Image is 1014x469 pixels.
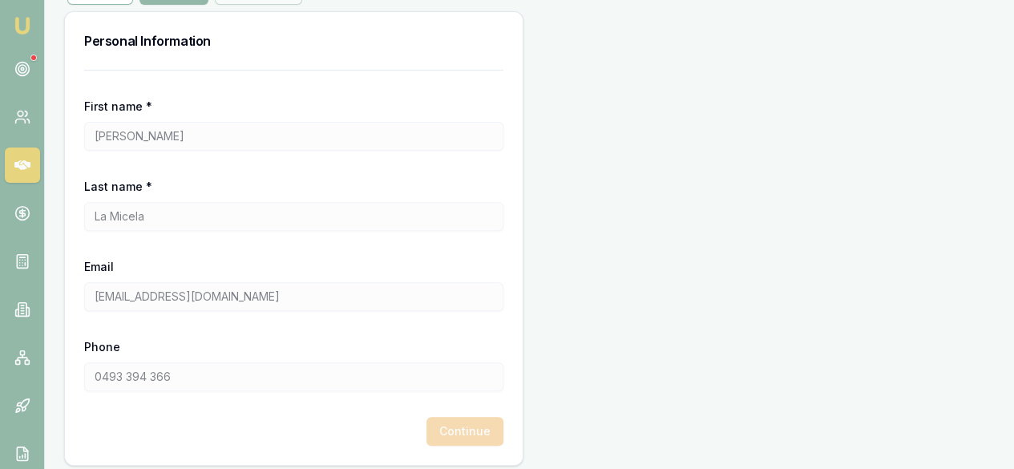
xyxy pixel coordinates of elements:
[84,180,152,193] label: Last name *
[84,31,503,51] h3: Personal Information
[13,16,32,35] img: emu-icon-u.png
[84,340,120,354] label: Phone
[84,260,114,273] label: Email
[84,362,503,391] input: 0431 234 567
[84,99,152,113] label: First name *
